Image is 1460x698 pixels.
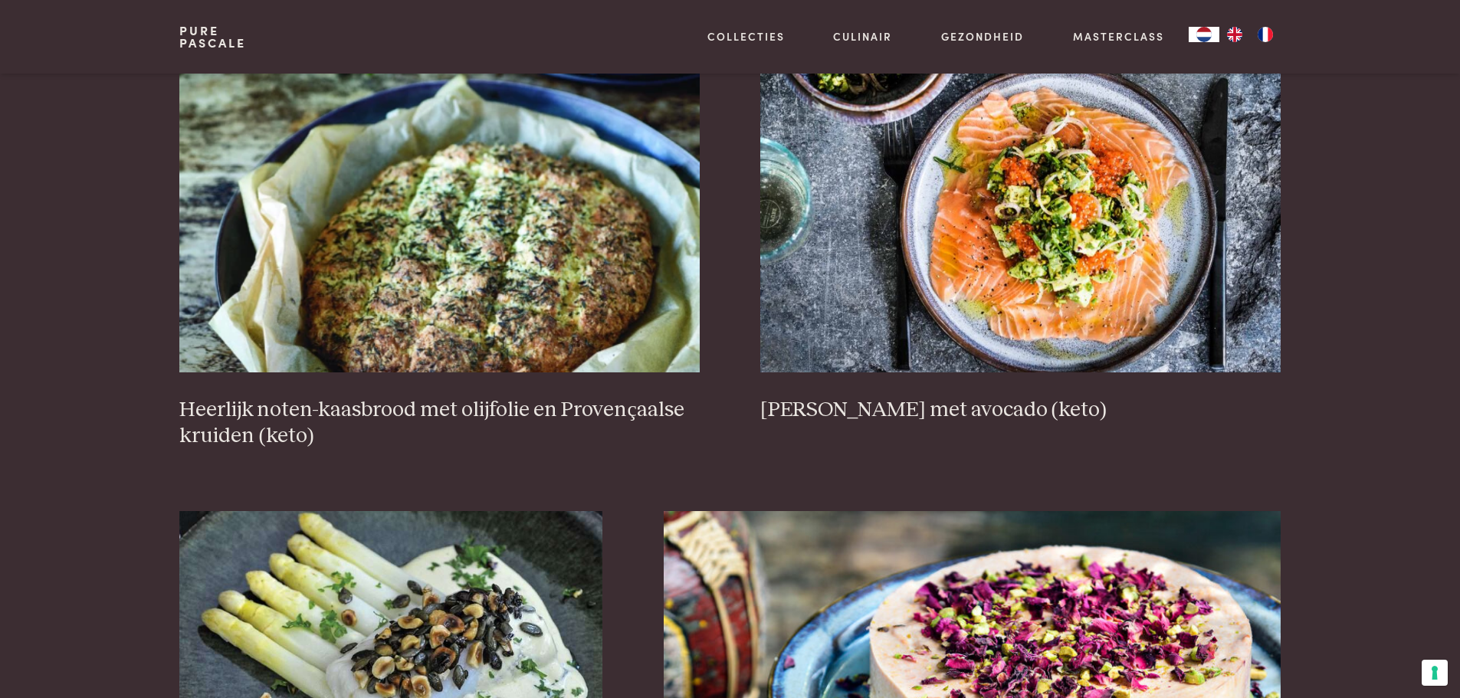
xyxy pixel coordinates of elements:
[179,397,699,450] h3: Heerlijk noten-kaasbrood met olijfolie en Provençaalse kruiden (keto)
[941,28,1024,44] a: Gezondheid
[1219,27,1250,42] a: EN
[833,28,892,44] a: Culinair
[760,66,1280,423] a: Rauwe zalm met avocado (keto) [PERSON_NAME] met avocado (keto)
[179,66,699,372] img: Heerlijk noten-kaasbrood met olijfolie en Provençaalse kruiden (keto)
[1189,27,1219,42] div: Language
[1189,27,1219,42] a: NL
[1073,28,1164,44] a: Masterclass
[760,66,1280,372] img: Rauwe zalm met avocado (keto)
[707,28,785,44] a: Collecties
[179,66,699,450] a: Heerlijk noten-kaasbrood met olijfolie en Provençaalse kruiden (keto) Heerlijk noten-kaasbrood me...
[760,397,1280,424] h3: [PERSON_NAME] met avocado (keto)
[179,25,246,49] a: PurePascale
[1219,27,1281,42] ul: Language list
[1250,27,1281,42] a: FR
[1189,27,1281,42] aside: Language selected: Nederlands
[1422,660,1448,686] button: Uw voorkeuren voor toestemming voor trackingtechnologieën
